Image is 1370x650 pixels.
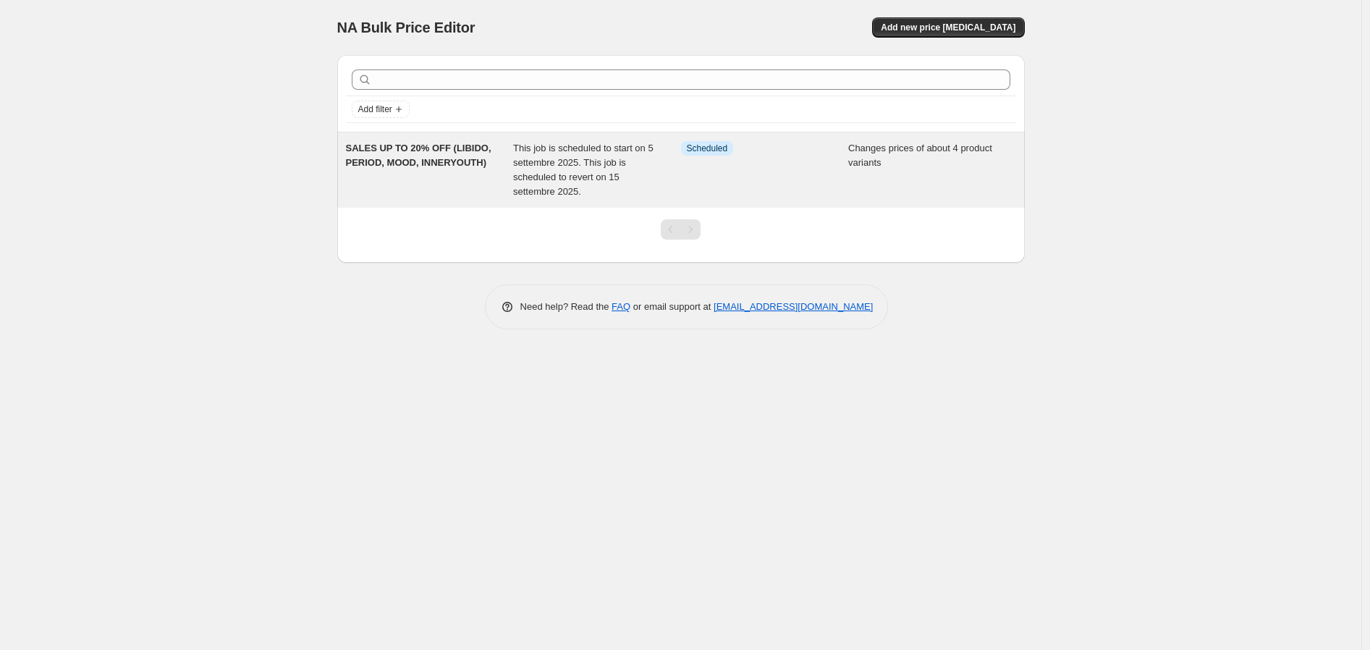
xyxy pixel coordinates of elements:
span: Need help? Read the [520,301,612,312]
span: SALES UP TO 20% OFF (LIBIDO, PERIOD, MOOD, INNERYOUTH) [346,143,491,168]
nav: Pagination [661,219,701,240]
a: FAQ [612,301,630,312]
span: Scheduled [687,143,728,154]
a: [EMAIL_ADDRESS][DOMAIN_NAME] [714,301,873,312]
span: or email support at [630,301,714,312]
button: Add new price [MEDICAL_DATA] [872,17,1024,38]
span: Add filter [358,104,392,115]
span: This job is scheduled to start on 5 settembre 2025. This job is scheduled to revert on 15 settemb... [513,143,654,197]
span: Add new price [MEDICAL_DATA] [881,22,1015,33]
button: Add filter [352,101,410,118]
span: NA Bulk Price Editor [337,20,475,35]
span: Changes prices of about 4 product variants [848,143,992,168]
